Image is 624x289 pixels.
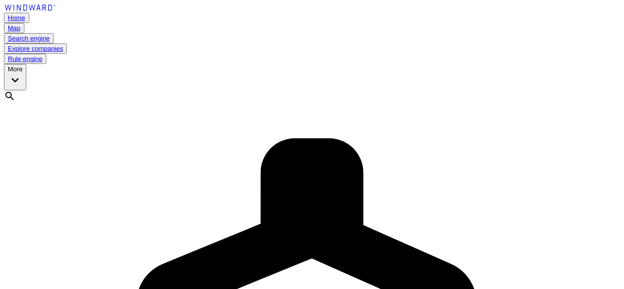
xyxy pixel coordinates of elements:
[8,55,42,62] a: Rule engine
[4,64,26,90] button: More
[4,43,67,54] button: Explore companies
[8,14,25,21] a: Home
[4,33,54,43] button: Search engine
[8,24,20,32] a: Map
[4,54,46,64] button: Rule engine
[583,245,617,282] iframe: Chat
[4,13,29,23] button: Home
[8,45,63,52] a: Explore companies
[4,23,24,33] button: Map
[8,35,50,42] a: Search engine
[8,65,22,89] span: More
